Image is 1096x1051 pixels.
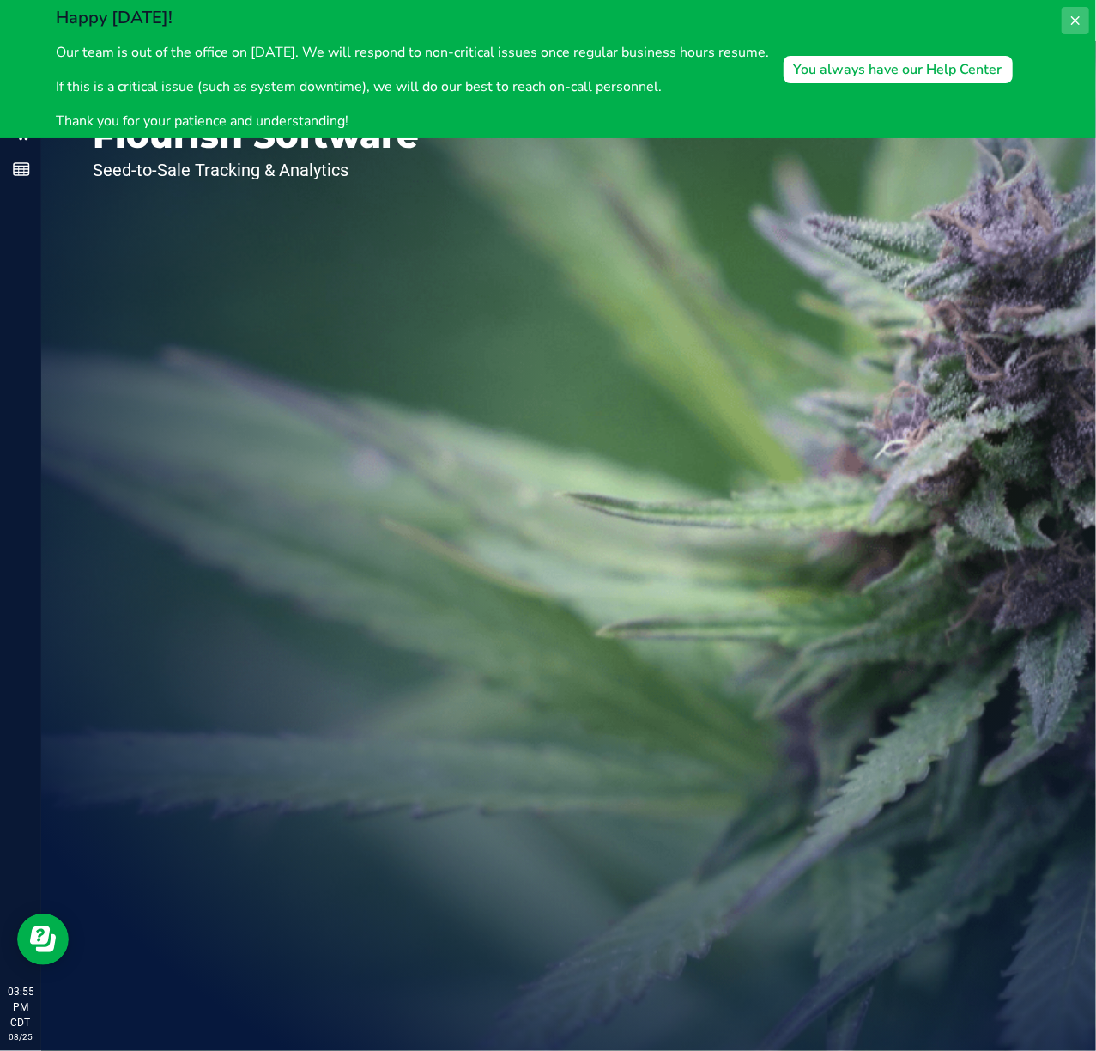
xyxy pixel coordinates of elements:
p: 03:55 PM CDT [8,984,33,1030]
p: Thank you for your patience and understanding! [57,111,770,131]
p: Seed-to-Sale Tracking & Analytics [93,161,419,179]
div: You always have our Help Center [794,59,1002,80]
h2: Happy [DATE]! [57,7,770,28]
p: Flourish Software [93,118,419,153]
p: 08/25 [8,1030,33,1043]
p: If this is a critical issue (such as system downtime), we will do our best to reach on-call perso... [57,76,770,97]
iframe: Resource center [17,914,69,965]
inline-svg: Reports [13,161,30,178]
p: Our team is out of the office on [DATE]. We will respond to non-critical issues once regular busi... [57,42,770,63]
